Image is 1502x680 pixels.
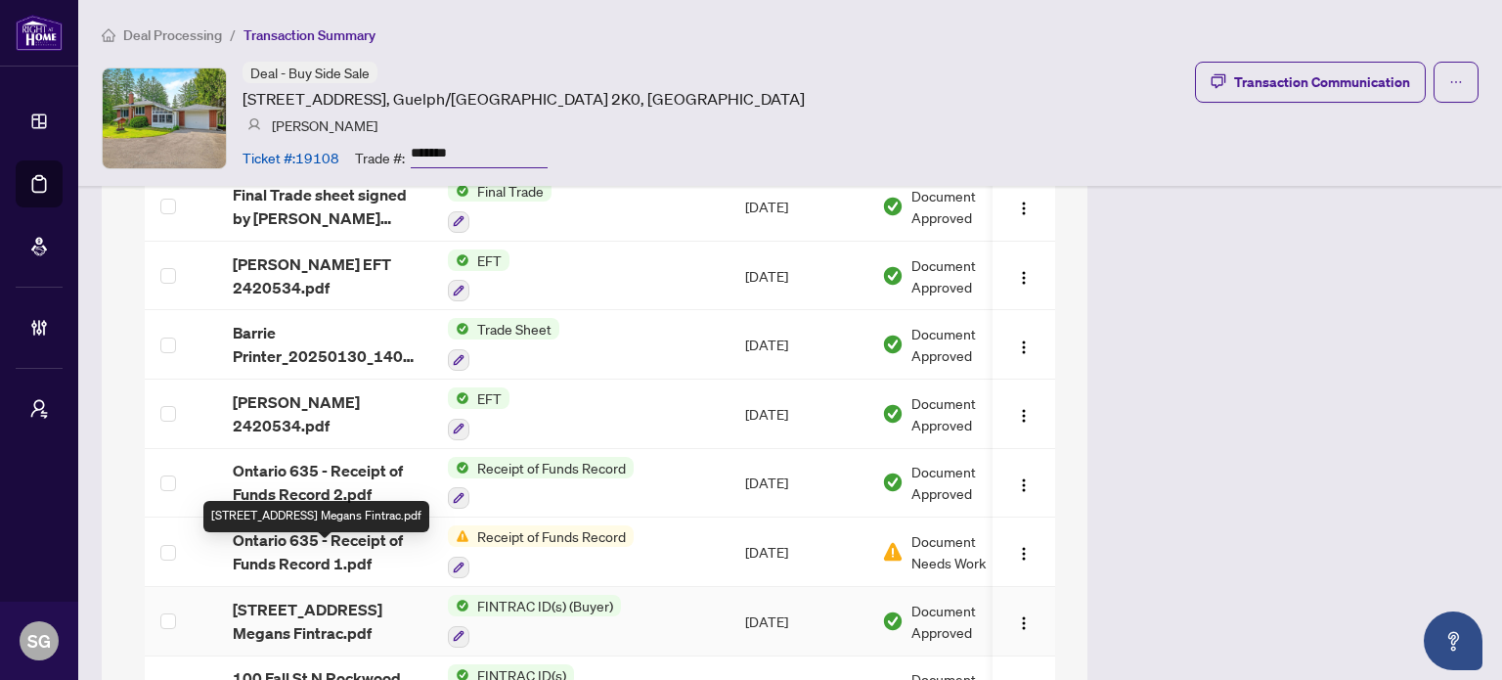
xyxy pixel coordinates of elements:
img: Status Icon [448,595,469,616]
span: Deal Processing [123,26,222,44]
div: Transaction Communication [1234,67,1410,98]
img: Document Status [882,196,904,217]
button: Status IconReceipt of Funds Record [448,525,634,578]
span: EFT [469,249,509,271]
button: Logo [1008,191,1039,222]
button: Open asap [1424,612,1482,670]
img: Logo [1016,615,1032,631]
article: [STREET_ADDRESS], Guelph/[GEOGRAPHIC_DATA] 2K0, [GEOGRAPHIC_DATA] [243,87,805,111]
article: [PERSON_NAME] [272,114,377,136]
article: Ticket #: 19108 [243,147,339,168]
span: [PERSON_NAME] 2420534.pdf [233,390,417,437]
td: [DATE] [729,172,866,242]
img: Document Status [882,265,904,287]
img: Logo [1016,477,1032,493]
img: Status Icon [448,318,469,340]
button: Transaction Communication [1195,62,1426,103]
span: Final Trade sheet signed by [PERSON_NAME] 2420534.pdf [233,183,417,230]
img: Document Status [882,541,904,563]
span: Transaction Summary [243,26,375,44]
button: Status IconFinal Trade [448,180,552,233]
button: Logo [1008,606,1039,637]
button: Logo [1008,329,1039,360]
td: [DATE] [729,449,866,519]
span: ellipsis [1449,75,1463,89]
td: [DATE] [729,242,866,311]
div: [STREET_ADDRESS] Megans Fintrac.pdf [203,501,429,532]
article: Trade #: [355,147,405,168]
button: Status IconEFT [448,249,509,302]
img: logo [16,15,63,51]
span: Document Approved [911,600,1017,643]
span: Barrie Printer_20250130_140119.pdf [233,321,417,368]
span: [PERSON_NAME] EFT 2420534.pdf [233,252,417,299]
span: [STREET_ADDRESS] Megans Fintrac.pdf [233,598,417,645]
button: Logo [1008,467,1039,498]
img: Logo [1016,546,1032,562]
img: svg%3e [247,118,261,132]
img: Document Status [882,334,904,355]
img: Logo [1016,408,1032,424]
td: [DATE] [729,310,866,380]
span: Trade Sheet [469,318,559,340]
button: Status IconReceipt of Funds Record [448,457,634,510]
span: Document Approved [911,392,1017,435]
li: / [230,23,236,46]
span: Receipt of Funds Record [469,525,634,547]
span: Document Approved [911,254,1017,297]
img: IMG-X9238024_1.jpg [103,68,226,168]
img: Status Icon [448,180,469,202]
button: Status IconEFT [448,387,509,440]
span: EFT [469,387,509,409]
span: Receipt of Funds Record [469,457,634,478]
td: [DATE] [729,587,866,657]
img: Status Icon [448,457,469,478]
span: Final Trade [469,180,552,202]
span: Document Approved [911,185,1017,228]
img: Logo [1016,340,1032,355]
img: Logo [1016,201,1032,216]
span: Deal - Buy Side Sale [250,64,370,81]
span: Document Approved [911,323,1017,366]
span: Ontario 635 - Receipt of Funds Record 2.pdf [233,459,417,506]
span: FINTRAC ID(s) (Buyer) [469,595,621,616]
button: Logo [1008,398,1039,430]
span: SG [27,627,51,655]
img: Document Status [882,472,904,493]
button: Logo [1008,536,1039,567]
span: Document Approved [911,461,1017,504]
span: Document Needs Work [911,530,1017,573]
span: home [102,28,115,42]
button: Status IconFINTRAC ID(s) (Buyer) [448,595,621,648]
span: user-switch [29,399,49,419]
img: Status Icon [448,525,469,547]
span: Ontario 635 - Receipt of Funds Record 1.pdf [233,528,417,575]
td: [DATE] [729,518,866,587]
td: [DATE] [729,380,866,449]
button: Logo [1008,260,1039,292]
img: Document Status [882,611,904,632]
img: Status Icon [448,387,469,409]
button: Status IconTrade Sheet [448,318,559,371]
img: Logo [1016,270,1032,286]
img: Document Status [882,403,904,425]
img: Status Icon [448,249,469,271]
